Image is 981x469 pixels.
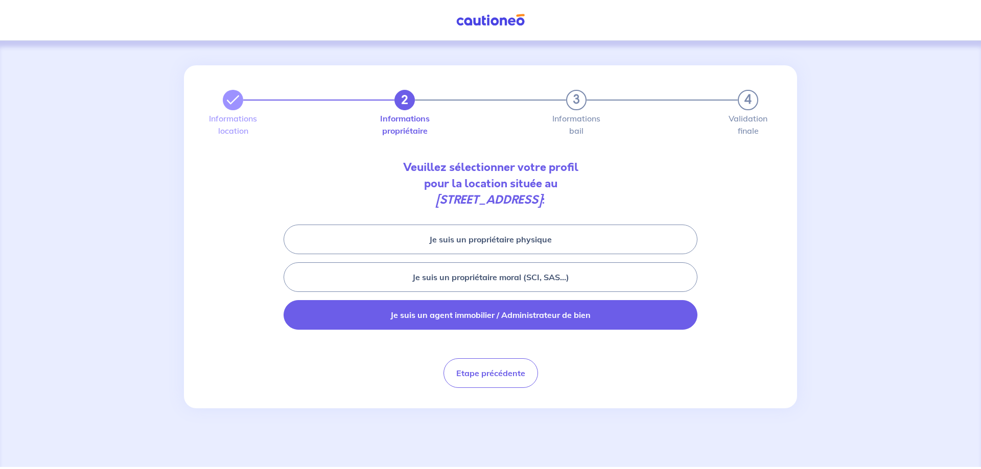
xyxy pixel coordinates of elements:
[452,14,529,27] img: Cautioneo
[284,225,697,254] button: Je suis un propriétaire physique
[394,90,415,110] button: 2
[443,358,538,388] button: Etape précédente
[284,262,697,292] button: Je suis un propriétaire moral (SCI, SAS...)
[284,300,697,330] button: Je suis un agent immobilier / Administrateur de bien
[215,159,766,208] p: Veuillez sélectionner votre profil pour la location située au :
[223,114,243,135] label: Informations location
[566,114,587,135] label: Informations bail
[394,114,415,135] label: Informations propriétaire
[436,192,542,208] em: [STREET_ADDRESS]
[738,114,758,135] label: Validation finale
